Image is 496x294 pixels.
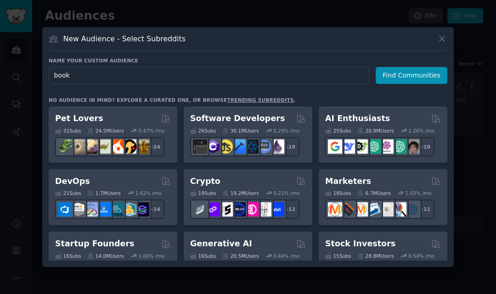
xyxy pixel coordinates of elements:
input: Pick a short name, like "Digital Marketers" or "Movie-Goers" [49,67,369,84]
h3: Name your custom audience [49,57,447,64]
div: 1.26 % /mo [408,128,434,134]
img: software [193,139,207,154]
img: learnjavascript [219,139,233,154]
div: 19.2M Users [222,190,259,196]
img: ArtificalIntelligence [405,139,419,154]
div: + 14 [145,200,164,219]
img: turtle [96,139,111,154]
img: azuredevops [58,202,72,216]
img: dogbreed [135,139,149,154]
div: 19 Sub s [190,190,216,196]
img: googleads [379,202,394,216]
div: 16 Sub s [55,253,81,259]
div: 25 Sub s [325,128,351,134]
h2: DevOps [55,176,90,187]
h2: Crypto [190,176,220,187]
div: 0.21 % /mo [273,190,299,196]
img: herpetology [58,139,72,154]
div: No audience in mind? Explore a curated one, or browse . [49,97,296,103]
img: web3 [231,202,246,216]
h2: Marketers [325,176,371,187]
div: + 24 [145,137,164,156]
div: 16 Sub s [190,253,216,259]
img: PlatformEngineers [135,202,149,216]
h2: Software Developers [190,113,285,124]
div: 31 Sub s [55,128,81,134]
div: 6.7M Users [357,190,391,196]
div: 1.7M Users [87,190,121,196]
div: 1.06 % /mo [138,253,164,259]
img: 0xPolygon [206,202,220,216]
div: 0.44 % /mo [273,253,299,259]
img: iOSProgramming [231,139,246,154]
h2: Generative AI [190,238,252,250]
h2: Pet Lovers [55,113,103,124]
img: Emailmarketing [366,202,381,216]
img: csharp [206,139,220,154]
div: 18 Sub s [325,190,351,196]
button: Find Communities [376,67,447,84]
div: 0.47 % /mo [138,128,164,134]
img: OnlineMarketing [405,202,419,216]
h2: AI Enthusiasts [325,113,390,124]
img: AItoolsCatalog [354,139,368,154]
img: elixir [270,139,284,154]
div: + 11 [415,200,434,219]
a: trending subreddits [227,97,293,103]
div: 28.8M Users [357,253,394,259]
img: ethstaker [219,202,233,216]
img: chatgpt_prompts_ [392,139,406,154]
img: platformengineering [109,202,124,216]
img: leopardgeckos [84,139,98,154]
div: + 19 [280,137,299,156]
div: 1.62 % /mo [135,190,162,196]
div: + 18 [415,137,434,156]
img: cockatiel [109,139,124,154]
div: 30.1M Users [222,128,259,134]
img: AskComputerScience [257,139,271,154]
h2: Stock Investors [325,238,395,250]
div: 14.0M Users [87,253,124,259]
img: CryptoNews [257,202,271,216]
img: defiblockchain [244,202,259,216]
img: DeepSeek [341,139,355,154]
img: PetAdvice [122,139,136,154]
img: MarketingResearch [392,202,406,216]
div: 0.54 % /mo [408,253,434,259]
div: 0.29 % /mo [273,128,299,134]
div: 21 Sub s [55,190,81,196]
img: AskMarketing [354,202,368,216]
img: ballpython [71,139,85,154]
div: 15 Sub s [325,253,351,259]
img: reactnative [244,139,259,154]
img: defi_ [270,202,284,216]
img: aws_cdk [122,202,136,216]
div: 20.5M Users [222,253,259,259]
img: AWS_Certified_Experts [71,202,85,216]
h2: Startup Founders [55,238,134,250]
div: + 12 [280,200,299,219]
img: Docker_DevOps [84,202,98,216]
div: 20.9M Users [357,128,394,134]
img: chatgpt_promptDesign [366,139,381,154]
img: DevOpsLinks [96,202,111,216]
div: 1.03 % /mo [406,190,432,196]
img: bigseo [341,202,355,216]
div: 24.5M Users [87,128,124,134]
div: 26 Sub s [190,128,216,134]
img: OpenAIDev [379,139,394,154]
img: content_marketing [328,202,342,216]
img: GoogleGeminiAI [328,139,342,154]
h3: New Audience - Select Subreddits [63,34,186,44]
img: ethfinance [193,202,207,216]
